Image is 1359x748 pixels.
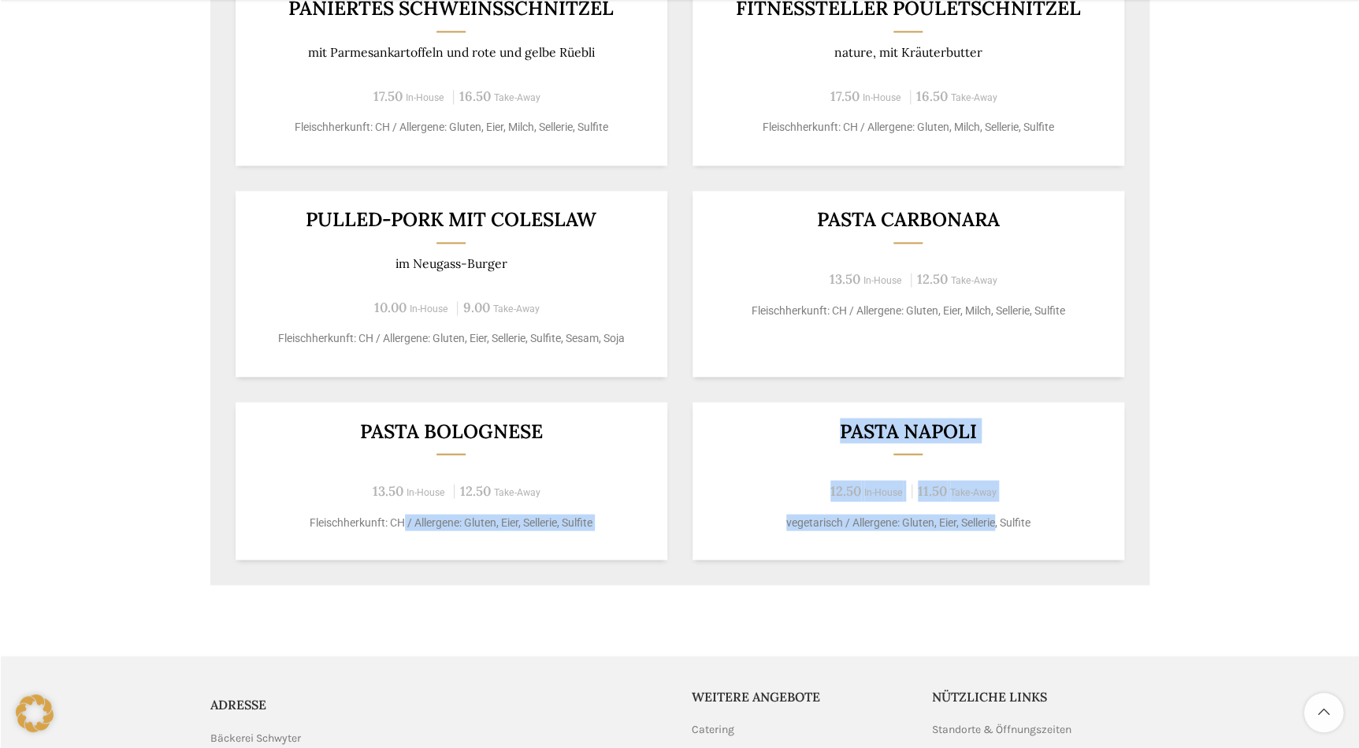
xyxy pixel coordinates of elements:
[410,303,448,314] span: In-House
[711,303,1105,319] p: Fleischherkunft: CH / Allergene: Gluten, Eier, Milch, Sellerie, Sulfite
[463,299,490,316] span: 9.00
[406,92,444,103] span: In-House
[373,482,403,499] span: 13.50
[917,270,948,288] span: 12.50
[374,299,407,316] span: 10.00
[932,687,1149,705] h5: Nützliche Links
[711,421,1105,441] h3: Pasta Napoli
[864,486,903,497] span: In-House
[493,303,540,314] span: Take-Away
[494,486,540,497] span: Take-Away
[254,256,648,271] p: im Neugass-Burger
[863,275,902,286] span: In-House
[254,210,648,229] h3: Pulled-Pork mit Coleslaw
[830,87,860,105] span: 17.50
[254,421,648,441] h3: Pasta Bolognese
[254,514,648,530] p: Fleischherkunft: CH / Allergene: Gluten, Eier, Sellerie, Sulfite
[210,729,301,746] span: Bäckerei Schwyter
[830,482,861,499] span: 12.50
[254,119,648,136] p: Fleischherkunft: CH / Allergene: Gluten, Eier, Milch, Sellerie, Sulfite
[210,696,266,712] span: ADRESSE
[373,87,403,105] span: 17.50
[863,92,901,103] span: In-House
[459,87,491,105] span: 16.50
[407,486,445,497] span: In-House
[254,330,648,347] p: Fleischherkunft: CH / Allergene: Gluten, Eier, Sellerie, Sulfite, Sesam, Soja
[692,721,736,737] a: Catering
[918,482,947,499] span: 11.50
[916,87,948,105] span: 16.50
[951,275,997,286] span: Take-Away
[1304,693,1343,732] a: Scroll to top button
[711,514,1105,530] p: vegetarisch / Allergene: Gluten, Eier, Sellerie, Sulfite
[692,687,909,705] h5: Weitere Angebote
[932,721,1073,737] a: Standorte & Öffnungszeiten
[711,119,1105,136] p: Fleischherkunft: CH / Allergene: Gluten, Milch, Sellerie, Sulfite
[460,482,491,499] span: 12.50
[830,270,860,288] span: 13.50
[951,92,997,103] span: Take-Away
[711,45,1105,60] p: nature, mit Kräuterbutter
[711,210,1105,229] h3: Pasta Carbonara
[254,45,648,60] p: mit Parmesankartoffeln und rote und gelbe Rüebli
[494,92,540,103] span: Take-Away
[950,486,997,497] span: Take-Away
